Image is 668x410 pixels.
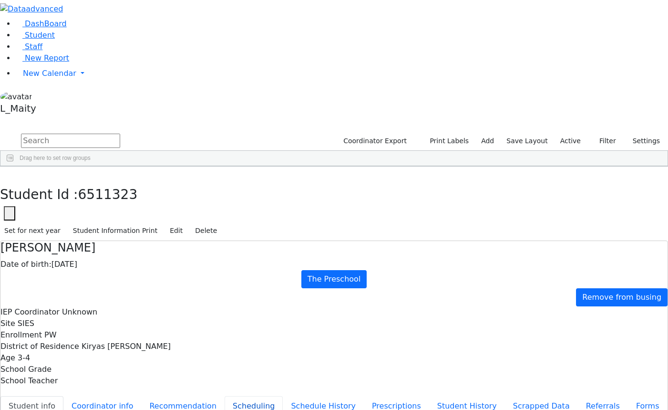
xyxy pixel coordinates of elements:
label: District of Residence [0,341,79,352]
a: Staff [15,42,42,51]
button: Delete [191,223,221,238]
label: School Grade [0,364,51,375]
div: [DATE] [0,259,668,270]
span: Unknown [62,307,97,316]
a: Add [477,134,498,148]
span: Staff [25,42,42,51]
span: 6511323 [78,187,138,202]
label: IEP Coordinator [0,306,60,318]
span: DashBoard [25,19,67,28]
span: Student [25,31,55,40]
a: Student [15,31,55,40]
label: Active [556,134,585,148]
button: Coordinator Export [337,134,411,148]
h4: [PERSON_NAME] [0,241,668,255]
label: Enrollment [0,329,42,341]
a: New Report [15,53,69,63]
label: School Teacher [0,375,58,387]
a: DashBoard [15,19,67,28]
button: Filter [587,134,620,148]
label: Date of birth: [0,259,51,270]
span: Drag here to set row groups [20,155,91,161]
input: Search [21,134,120,148]
label: Age [0,352,15,364]
span: Kiryas [PERSON_NAME] [82,342,171,351]
span: New Report [25,53,69,63]
label: Site [0,318,15,329]
span: New Calendar [23,69,76,78]
a: New Calendar [15,64,668,83]
button: Settings [620,134,664,148]
button: Student Information Print [69,223,162,238]
span: PW [44,330,56,339]
button: Edit [165,223,187,238]
a: The Preschool [301,270,367,288]
button: Print Labels [419,134,473,148]
a: Remove from busing [576,288,668,306]
button: Save Layout [502,134,552,148]
span: 3-4 [18,353,30,362]
span: SIES [18,319,34,328]
span: Remove from busing [582,293,661,302]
